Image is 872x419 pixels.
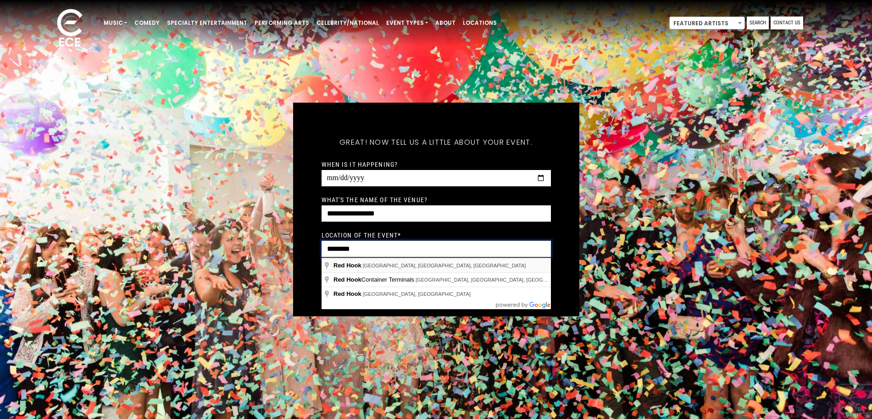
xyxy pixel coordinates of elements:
span: Red Hook [333,276,361,283]
h5: Great! Now tell us a little about your event. [322,126,551,159]
img: ece_new_logo_whitev2-1.png [47,6,93,51]
span: Red Hook [333,290,361,297]
a: Search [747,17,769,29]
span: [GEOGRAPHIC_DATA], [GEOGRAPHIC_DATA] [363,291,471,297]
a: Comedy [131,15,163,31]
span: Red Hook [333,262,361,269]
a: About [432,15,459,31]
label: What's the name of the venue? [322,196,428,204]
a: Locations [459,15,500,31]
span: Featured Artists [670,17,744,30]
span: Featured Artists [669,17,745,29]
a: Event Types [383,15,432,31]
span: [GEOGRAPHIC_DATA], [GEOGRAPHIC_DATA], [GEOGRAPHIC_DATA] [363,263,526,268]
label: Location of the event [322,231,401,239]
a: Specialty Entertainment [163,15,251,31]
a: Performing Arts [251,15,313,31]
a: Celebrity/National [313,15,383,31]
span: [GEOGRAPHIC_DATA], [GEOGRAPHIC_DATA], [GEOGRAPHIC_DATA] [416,277,579,283]
label: When is it happening? [322,160,398,169]
a: Contact Us [771,17,803,29]
span: Container Terminals [333,276,416,283]
a: Music [100,15,131,31]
